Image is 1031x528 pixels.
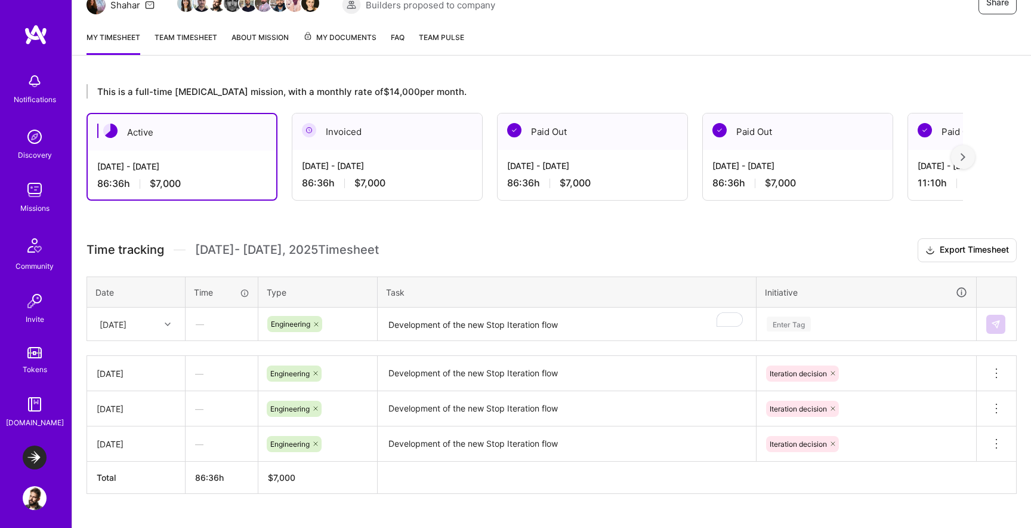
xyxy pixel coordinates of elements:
[378,277,757,308] th: Task
[26,313,44,326] div: Invite
[918,123,932,137] img: Paid Out
[498,113,687,150] div: Paid Out
[87,31,140,55] a: My timesheet
[87,242,164,257] span: Time tracking
[100,318,126,330] div: [DATE]
[925,244,935,257] i: icon Download
[103,124,118,138] img: Active
[97,367,175,380] div: [DATE]
[379,392,755,425] textarea: Development of the new Stop Iteration flow
[23,69,47,93] img: bell
[186,393,258,425] div: —
[6,416,64,429] div: [DOMAIN_NAME]
[150,177,181,190] span: $7,000
[97,438,175,450] div: [DATE]
[23,289,47,313] img: Invite
[23,446,47,469] img: LaunchDarkly: Experimentation Delivery Team
[23,363,47,376] div: Tokens
[186,428,258,460] div: —
[23,178,47,202] img: teamwork
[165,321,171,327] i: icon Chevron
[16,260,54,272] div: Community
[258,462,378,494] th: $7,000
[302,159,473,172] div: [DATE] - [DATE]
[765,177,796,189] span: $7,000
[97,177,267,190] div: 86:36 h
[712,123,727,137] img: Paid Out
[271,320,310,329] span: Engineering
[379,309,755,340] textarea: To enrich screen reader interactions, please activate Accessibility in Grammarly extension settings
[292,113,482,150] div: Invoiced
[186,308,257,340] div: —
[24,24,48,45] img: logo
[97,160,267,173] div: [DATE] - [DATE]
[87,277,186,308] th: Date
[560,177,591,189] span: $7,000
[303,31,376,55] a: My Documents
[703,113,893,150] div: Paid Out
[507,159,678,172] div: [DATE] - [DATE]
[303,31,376,44] span: My Documents
[991,320,1001,329] img: Submit
[770,369,827,378] span: Iteration decision
[14,93,56,106] div: Notifications
[195,242,379,257] span: [DATE] - [DATE] , 2025 Timesheet
[770,440,827,449] span: Iteration decision
[507,177,678,189] div: 86:36 h
[270,369,310,378] span: Engineering
[379,357,755,390] textarea: Development of the new Stop Iteration flow
[20,231,49,260] img: Community
[391,31,405,55] a: FAQ
[712,177,883,189] div: 86:36 h
[20,446,50,469] a: LaunchDarkly: Experimentation Delivery Team
[23,125,47,149] img: discovery
[88,114,276,151] div: Active
[27,347,42,358] img: tokens
[765,286,968,299] div: Initiative
[20,202,50,214] div: Missions
[302,123,316,137] img: Invoiced
[379,428,755,461] textarea: Development of the new Stop Iteration flow
[961,153,965,161] img: right
[87,462,186,494] th: Total
[18,149,52,161] div: Discovery
[419,33,464,42] span: Team Pulse
[186,462,258,494] th: 86:36h
[767,315,811,333] div: Enter Tag
[23,486,47,510] img: User Avatar
[918,238,1017,262] button: Export Timesheet
[302,177,473,189] div: 86:36 h
[419,31,464,55] a: Team Pulse
[155,31,217,55] a: Team timesheet
[97,403,175,415] div: [DATE]
[186,358,258,389] div: —
[194,286,249,299] div: Time
[712,159,883,172] div: [DATE] - [DATE]
[20,486,50,510] a: User Avatar
[231,31,289,55] a: About Mission
[354,177,385,189] span: $7,000
[270,404,310,413] span: Engineering
[770,404,827,413] span: Iteration decision
[87,84,963,99] div: This is a full-time [MEDICAL_DATA] mission, with a monthly rate of $14,000 per month.
[507,123,521,137] img: Paid Out
[258,277,378,308] th: Type
[270,440,310,449] span: Engineering
[23,392,47,416] img: guide book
